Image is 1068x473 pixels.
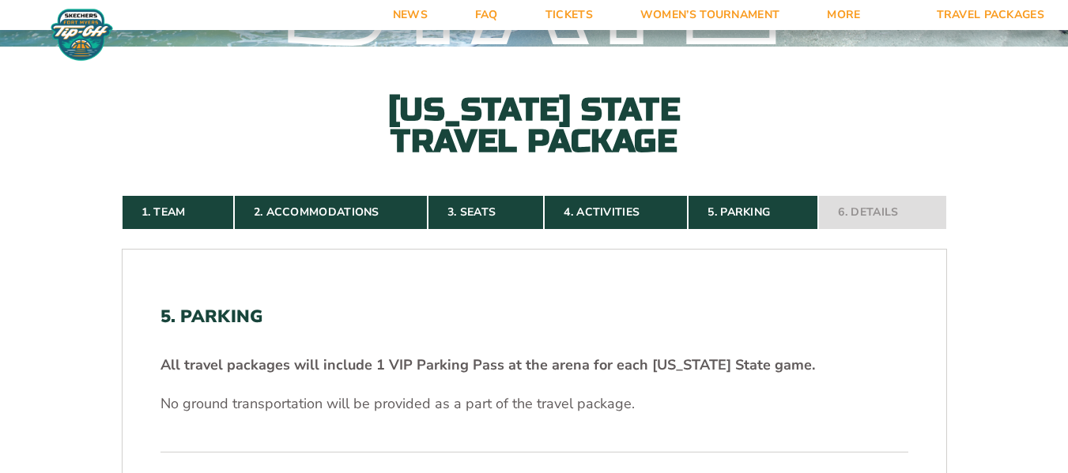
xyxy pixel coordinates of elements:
a: 4. Activities [544,195,688,230]
h2: 5. Parking [160,306,908,327]
a: 2. Accommodations [234,195,428,230]
img: Fort Myers Tip-Off [47,8,116,62]
h2: [US_STATE] State Travel Package [360,94,708,157]
p: No ground transportation will be provided as a part of the travel package. [160,394,908,414]
strong: All travel packages will include 1 VIP Parking Pass at the arena for each [US_STATE] State game. [160,355,815,374]
a: 3. Seats [428,195,544,230]
a: 1. Team [122,195,234,230]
